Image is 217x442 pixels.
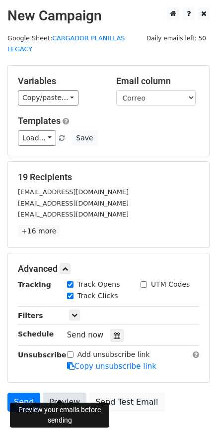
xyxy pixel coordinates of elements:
a: Preview [43,393,86,412]
strong: Unsubscribe [18,351,67,359]
small: [EMAIL_ADDRESS][DOMAIN_NAME] [18,200,129,207]
a: Copy unsubscribe link [67,362,156,371]
strong: Filters [18,312,43,320]
a: +16 more [18,225,60,237]
h5: 19 Recipients [18,172,199,183]
iframe: Chat Widget [167,394,217,442]
span: Daily emails left: 50 [143,33,210,44]
a: Send Test Email [89,393,164,412]
small: [EMAIL_ADDRESS][DOMAIN_NAME] [18,211,129,218]
label: UTM Codes [151,279,190,290]
a: Daily emails left: 50 [143,34,210,42]
h5: Variables [18,76,101,87]
strong: Tracking [18,281,51,289]
div: Preview your emails before sending [10,403,109,428]
small: [EMAIL_ADDRESS][DOMAIN_NAME] [18,188,129,196]
small: Google Sheet: [7,34,125,53]
label: Track Clicks [77,291,118,301]
label: Track Opens [77,279,120,290]
a: Copy/paste... [18,90,78,106]
a: Send [7,393,40,412]
strong: Schedule [18,330,54,338]
h2: New Campaign [7,7,210,24]
span: Send now [67,331,104,339]
button: Save [72,130,97,146]
h5: Advanced [18,263,199,274]
label: Add unsubscribe link [77,349,150,360]
a: Templates [18,115,61,126]
a: CARGADOR PLANILLAS LEGACY [7,34,125,53]
div: Widget de chat [167,394,217,442]
a: Load... [18,130,56,146]
h5: Email column [116,76,200,87]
